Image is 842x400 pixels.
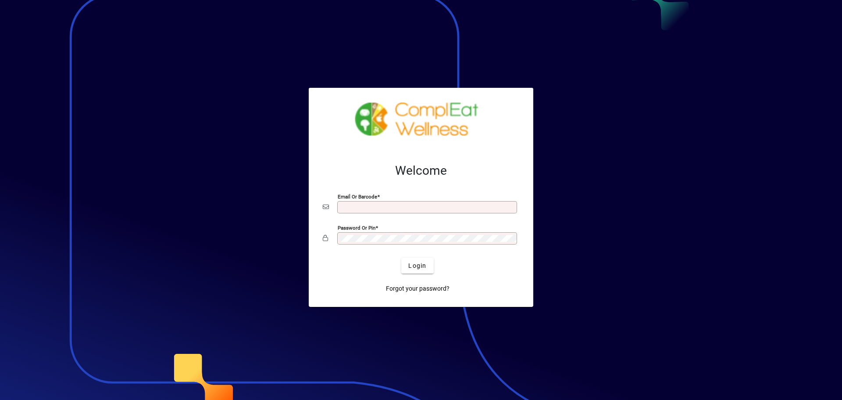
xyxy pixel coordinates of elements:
[338,194,377,200] mat-label: Email or Barcode
[386,284,450,293] span: Forgot your password?
[338,225,375,231] mat-label: Password or Pin
[382,281,453,296] a: Forgot your password?
[401,258,433,274] button: Login
[408,261,426,270] span: Login
[323,163,519,178] h2: Welcome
